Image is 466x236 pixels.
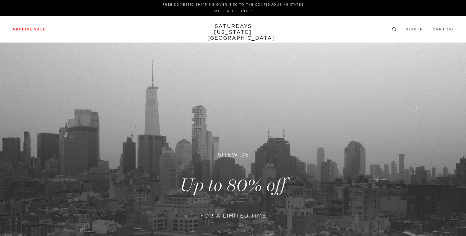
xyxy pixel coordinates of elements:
p: FREE DOMESTIC SHIPPING OVER $150 TO THE CONTIGUOUS 48 STATES [15,2,451,7]
a: Archive Sale [12,28,46,31]
a: Cart (0) [432,28,454,31]
a: SATURDAYS[US_STATE][GEOGRAPHIC_DATA] [207,24,259,41]
small: 0 [449,28,451,31]
p: *ALL SALES FINAL* [15,9,451,14]
a: Sign In [406,28,423,31]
